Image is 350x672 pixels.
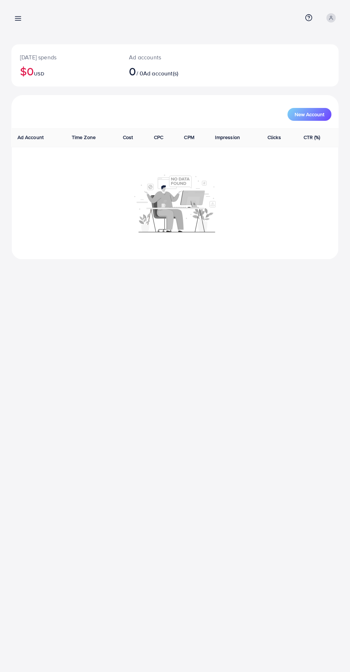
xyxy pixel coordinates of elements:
[129,64,194,78] h2: / 0
[184,134,194,141] span: CPM
[34,70,44,77] span: USD
[72,134,96,141] span: Time Zone
[129,53,194,61] p: Ad accounts
[134,174,216,232] img: No account
[154,134,163,141] span: CPC
[143,69,178,77] span: Ad account(s)
[20,64,112,78] h2: $0
[20,53,112,61] p: [DATE] spends
[17,134,44,141] span: Ad Account
[267,134,281,141] span: Clicks
[123,134,133,141] span: Cost
[295,112,324,117] span: New Account
[215,134,240,141] span: Impression
[129,63,136,79] span: 0
[304,134,320,141] span: CTR (%)
[287,108,331,121] button: New Account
